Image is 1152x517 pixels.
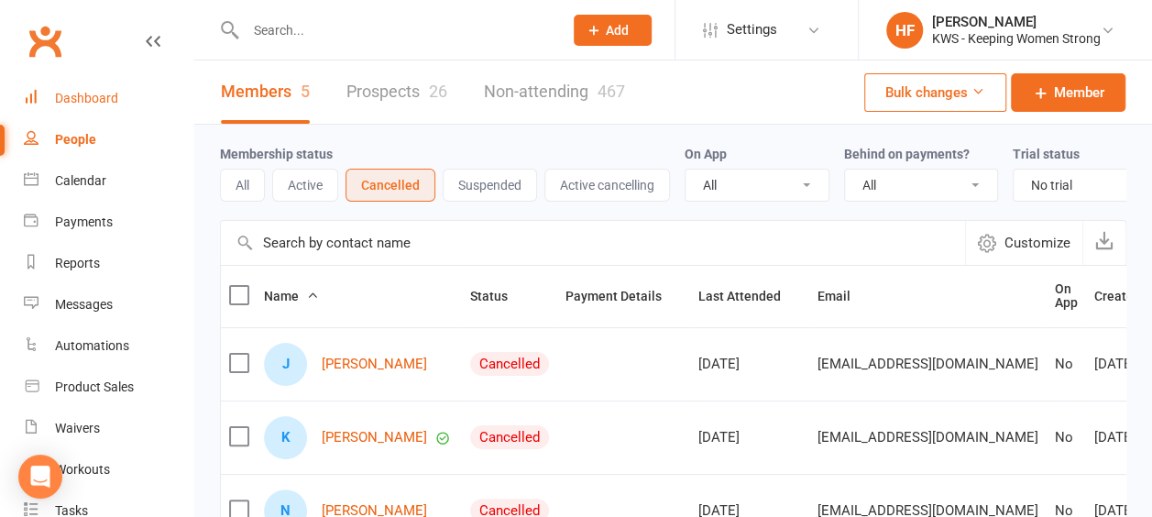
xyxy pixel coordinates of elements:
[965,221,1082,265] button: Customize
[698,289,801,303] span: Last Attended
[429,82,447,101] div: 26
[55,297,113,312] div: Messages
[322,357,427,372] a: [PERSON_NAME]
[55,173,106,188] div: Calendar
[698,285,801,307] button: Last Attended
[864,73,1006,112] button: Bulk changes
[346,169,435,202] button: Cancelled
[565,289,682,303] span: Payment Details
[55,379,134,394] div: Product Sales
[24,284,193,325] a: Messages
[24,449,193,490] a: Workouts
[55,421,100,435] div: Waivers
[22,18,68,64] a: Clubworx
[1013,147,1080,161] label: Trial status
[932,30,1101,47] div: KWS - Keeping Women Strong
[24,160,193,202] a: Calendar
[1004,232,1070,254] span: Customize
[698,430,801,445] div: [DATE]
[698,357,801,372] div: [DATE]
[470,425,549,449] div: Cancelled
[1055,357,1078,372] div: No
[606,23,629,38] span: Add
[55,256,100,270] div: Reports
[301,82,310,101] div: 5
[470,289,528,303] span: Status
[220,169,265,202] button: All
[1047,266,1086,327] th: On App
[574,15,652,46] button: Add
[322,430,427,445] a: [PERSON_NAME]
[470,352,549,376] div: Cancelled
[484,60,625,124] a: Non-attending467
[264,285,319,307] button: Name
[544,169,670,202] button: Active cancelling
[272,169,338,202] button: Active
[886,12,923,49] div: HF
[685,147,727,161] label: On App
[1011,73,1125,112] a: Member
[24,408,193,449] a: Waivers
[55,462,110,477] div: Workouts
[598,82,625,101] div: 467
[18,455,62,499] div: Open Intercom Messenger
[817,420,1038,455] span: [EMAIL_ADDRESS][DOMAIN_NAME]
[24,202,193,243] a: Payments
[24,119,193,160] a: People
[55,214,113,229] div: Payments
[24,325,193,367] a: Automations
[24,367,193,408] a: Product Sales
[817,285,871,307] button: Email
[264,289,319,303] span: Name
[817,289,871,303] span: Email
[220,147,333,161] label: Membership status
[264,343,307,386] div: Jeanette
[264,416,307,459] div: Kerry
[565,285,682,307] button: Payment Details
[932,14,1101,30] div: [PERSON_NAME]
[346,60,447,124] a: Prospects26
[470,285,528,307] button: Status
[817,346,1038,381] span: [EMAIL_ADDRESS][DOMAIN_NAME]
[1054,82,1104,104] span: Member
[844,147,970,161] label: Behind on payments?
[24,78,193,119] a: Dashboard
[221,60,310,124] a: Members5
[1055,430,1078,445] div: No
[55,91,118,105] div: Dashboard
[240,17,550,43] input: Search...
[727,9,777,50] span: Settings
[55,338,129,353] div: Automations
[221,221,965,265] input: Search by contact name
[24,243,193,284] a: Reports
[55,132,96,147] div: People
[443,169,537,202] button: Suspended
